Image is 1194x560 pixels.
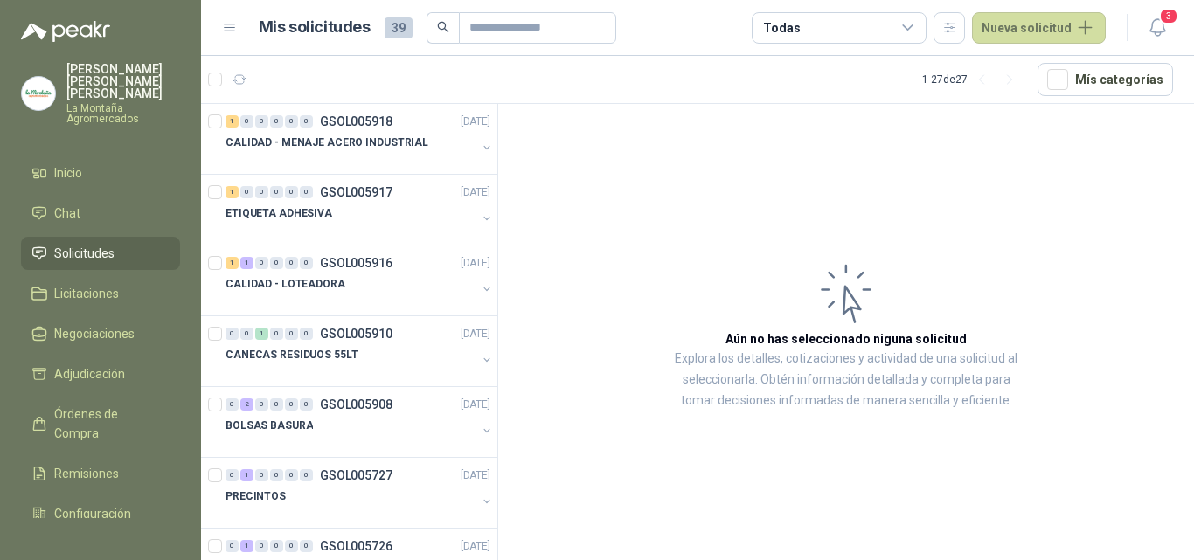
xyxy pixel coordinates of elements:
[320,257,392,269] p: GSOL005916
[300,115,313,128] div: 0
[461,538,490,555] p: [DATE]
[320,540,392,552] p: GSOL005726
[22,77,55,110] img: Company Logo
[21,197,180,230] a: Chat
[320,115,392,128] p: GSOL005918
[226,418,313,434] p: BOLSAS BASURA
[270,398,283,411] div: 0
[21,277,180,310] a: Licitaciones
[461,326,490,342] p: [DATE]
[300,469,313,481] div: 0
[21,237,180,270] a: Solicitudes
[270,469,283,481] div: 0
[461,255,490,272] p: [DATE]
[285,115,298,128] div: 0
[54,244,115,263] span: Solicitudes
[255,257,268,269] div: 0
[226,182,494,238] a: 1 0 0 0 0 0 GSOL005917[DATE] ETIQUETA ADHESIVA
[285,398,298,411] div: 0
[461,397,490,413] p: [DATE]
[226,135,428,151] p: CALIDAD - MENAJE ACERO INDUSTRIAL
[226,276,345,293] p: CALIDAD - LOTEADORA
[320,186,392,198] p: GSOL005917
[66,103,180,124] p: La Montaña Agromercados
[461,114,490,130] p: [DATE]
[226,488,286,505] p: PRECINTOS
[240,186,253,198] div: 0
[226,257,239,269] div: 1
[21,398,180,450] a: Órdenes de Compra
[255,186,268,198] div: 0
[21,357,180,391] a: Adjudicación
[240,398,253,411] div: 2
[54,324,135,343] span: Negociaciones
[21,317,180,350] a: Negociaciones
[226,323,494,379] a: 0 0 1 0 0 0 GSOL005910[DATE] CANECAS RESIDUOS 55LT
[320,398,392,411] p: GSOL005908
[270,115,283,128] div: 0
[226,540,239,552] div: 0
[255,540,268,552] div: 0
[226,328,239,340] div: 0
[240,257,253,269] div: 1
[300,328,313,340] div: 0
[240,540,253,552] div: 1
[240,469,253,481] div: 1
[255,469,268,481] div: 0
[54,364,125,384] span: Adjudicación
[226,398,239,411] div: 0
[1159,8,1178,24] span: 3
[461,184,490,201] p: [DATE]
[226,465,494,521] a: 0 1 0 0 0 0 GSOL005727[DATE] PRECINTOS
[226,347,358,363] p: CANECAS RESIDUOS 55LT
[255,115,268,128] div: 0
[226,469,239,481] div: 0
[226,186,239,198] div: 1
[461,467,490,484] p: [DATE]
[285,540,298,552] div: 0
[240,328,253,340] div: 0
[763,18,800,38] div: Todas
[285,469,298,481] div: 0
[54,464,119,483] span: Remisiones
[54,284,119,303] span: Licitaciones
[972,12,1106,44] button: Nueva solicitud
[54,204,80,223] span: Chat
[21,156,180,190] a: Inicio
[437,21,449,33] span: search
[270,328,283,340] div: 0
[54,163,82,183] span: Inicio
[1142,12,1173,44] button: 3
[320,328,392,340] p: GSOL005910
[300,257,313,269] div: 0
[259,15,371,40] h1: Mis solicitudes
[285,186,298,198] div: 0
[300,186,313,198] div: 0
[255,398,268,411] div: 0
[21,457,180,490] a: Remisiones
[300,540,313,552] div: 0
[725,329,967,349] h3: Aún no has seleccionado niguna solicitud
[240,115,253,128] div: 0
[54,504,131,523] span: Configuración
[673,349,1019,411] p: Explora los detalles, cotizaciones y actividad de una solicitud al seleccionarla. Obtén informaci...
[226,205,332,222] p: ETIQUETA ADHESIVA
[66,63,180,100] p: [PERSON_NAME] [PERSON_NAME] [PERSON_NAME]
[270,257,283,269] div: 0
[270,186,283,198] div: 0
[385,17,413,38] span: 39
[255,328,268,340] div: 1
[226,252,494,308] a: 1 1 0 0 0 0 GSOL005916[DATE] CALIDAD - LOTEADORA
[1038,63,1173,96] button: Mís categorías
[285,328,298,340] div: 0
[54,404,163,443] span: Órdenes de Compra
[320,469,392,481] p: GSOL005727
[226,115,239,128] div: 1
[21,21,110,42] img: Logo peakr
[226,111,494,167] a: 1 0 0 0 0 0 GSOL005918[DATE] CALIDAD - MENAJE ACERO INDUSTRIAL
[285,257,298,269] div: 0
[21,497,180,530] a: Configuración
[300,398,313,411] div: 0
[226,394,494,450] a: 0 2 0 0 0 0 GSOL005908[DATE] BOLSAS BASURA
[270,540,283,552] div: 0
